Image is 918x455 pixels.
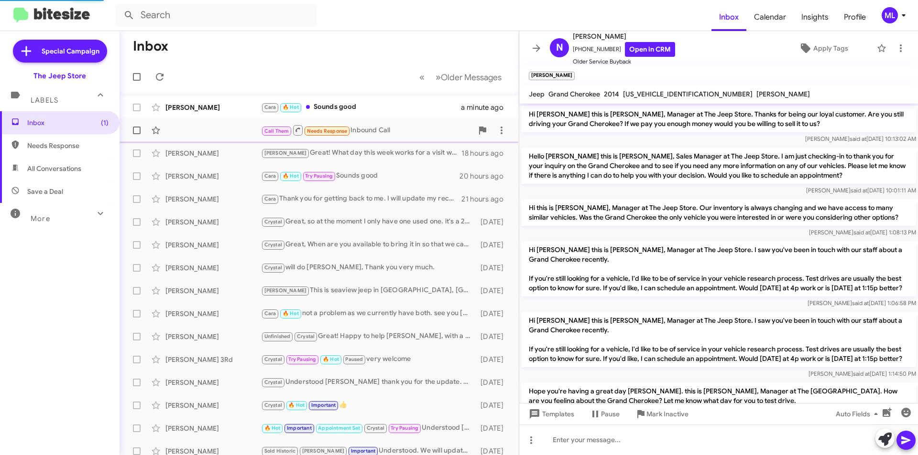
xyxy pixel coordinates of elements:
[283,310,299,317] span: 🔥 Hot
[264,448,296,454] span: Sold Historic
[850,135,866,142] span: said at
[521,241,916,296] p: Hi [PERSON_NAME] this is [PERSON_NAME], Manager at The Jeep Store. I saw you've been in touch wit...
[852,299,869,307] span: said at
[813,40,848,57] span: Apply Tags
[711,3,746,31] a: Inbox
[311,402,336,408] span: Important
[283,104,299,110] span: 🔥 Hot
[476,286,511,296] div: [DATE]
[521,148,916,184] p: Hello [PERSON_NAME] this is [PERSON_NAME], Sales Manager at The Jeep Store. I am just checking-in...
[261,170,459,181] div: Sounds good
[459,171,511,181] div: 20 hours ago
[853,229,870,236] span: said at
[165,423,261,433] div: [PERSON_NAME]
[794,3,836,31] a: Insights
[261,262,476,273] div: will do [PERSON_NAME], Thank you very much.
[419,71,425,83] span: «
[261,331,476,342] div: Great! Happy to help [PERSON_NAME], with a vehicle a bit older and higher mileage we would really...
[461,194,511,204] div: 21 hours ago
[264,196,276,202] span: Cara
[521,382,916,409] p: Hope you're having a great day [PERSON_NAME]. this is [PERSON_NAME], Manager at The [GEOGRAPHIC_D...
[476,378,511,387] div: [DATE]
[476,423,511,433] div: [DATE]
[27,164,81,173] span: All Conversations
[264,287,307,294] span: [PERSON_NAME]
[165,332,261,341] div: [PERSON_NAME]
[430,67,507,87] button: Next
[882,7,898,23] div: ML
[476,332,511,341] div: [DATE]
[836,3,874,31] a: Profile
[261,423,476,434] div: Understood [PERSON_NAME] thank you for the update and we will contact you as we get into septembe...
[808,299,916,307] span: [PERSON_NAME] [DATE] 1:06:58 PM
[264,333,291,339] span: Unfinished
[573,57,675,66] span: Older Service Buyback
[874,7,907,23] button: ML
[529,72,575,80] small: [PERSON_NAME]
[264,128,289,134] span: Call Them
[828,405,889,423] button: Auto Fields
[264,173,276,179] span: Cara
[261,216,476,227] div: Great, so at the moment I only have one used one. it's a 2022 cherokee limited in the color white...
[264,356,282,362] span: Crystal
[527,405,574,423] span: Templates
[436,71,441,83] span: »
[101,118,109,127] span: (1)
[476,355,511,364] div: [DATE]
[573,42,675,57] span: [PHONE_NUMBER]
[264,150,307,156] span: [PERSON_NAME]
[573,31,675,42] span: [PERSON_NAME]
[165,194,261,204] div: [PERSON_NAME]
[627,405,696,423] button: Mark Inactive
[261,308,476,319] div: not a problem as we currently have both. see you [DATE]!
[414,67,507,87] nav: Page navigation example
[461,103,511,112] div: a minute ago
[165,171,261,181] div: [PERSON_NAME]
[476,240,511,250] div: [DATE]
[604,90,619,98] span: 2014
[264,265,282,271] span: Crystal
[556,40,563,55] span: N
[288,402,305,408] span: 🔥 Hot
[809,370,916,377] span: [PERSON_NAME] [DATE] 1:14:50 PM
[261,148,461,159] div: Great! What day this week works for a visit with it?
[264,425,281,431] span: 🔥 Hot
[806,187,916,194] span: [PERSON_NAME] [DATE] 10:01:11 AM
[809,229,916,236] span: [PERSON_NAME] [DATE] 1:08:13 PM
[283,173,299,179] span: 🔥 Hot
[476,401,511,410] div: [DATE]
[264,379,282,385] span: Crystal
[318,425,360,431] span: Appointment Set
[756,90,810,98] span: [PERSON_NAME]
[261,124,473,136] div: Inbound Call
[746,3,794,31] a: Calendar
[261,193,461,204] div: Thank you for getting back to me. I will update my records.
[288,356,316,362] span: Try Pausing
[264,104,276,110] span: Cara
[625,42,675,57] a: Open in CRM
[323,356,339,362] span: 🔥 Hot
[476,263,511,273] div: [DATE]
[521,199,916,226] p: Hi this is [PERSON_NAME], Manager at The Jeep Store. Our inventory is always changing and we have...
[774,40,872,57] button: Apply Tags
[441,72,502,83] span: Older Messages
[305,173,333,179] span: Try Pausing
[414,67,430,87] button: Previous
[165,286,261,296] div: [PERSON_NAME]
[264,219,282,225] span: Crystal
[13,40,107,63] a: Special Campaign
[345,356,363,362] span: Paused
[261,285,476,296] div: This is seaview jeep in [GEOGRAPHIC_DATA], [GEOGRAPHIC_DATA]
[302,448,345,454] span: [PERSON_NAME]
[623,90,753,98] span: [US_VEHICLE_IDENTIFICATION_NUMBER]
[261,354,476,365] div: very welcome
[264,402,282,408] span: Crystal
[307,128,348,134] span: Needs Response
[261,102,461,113] div: Sounds good
[264,310,276,317] span: Cara
[367,425,384,431] span: Crystal
[27,118,109,127] span: Inbox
